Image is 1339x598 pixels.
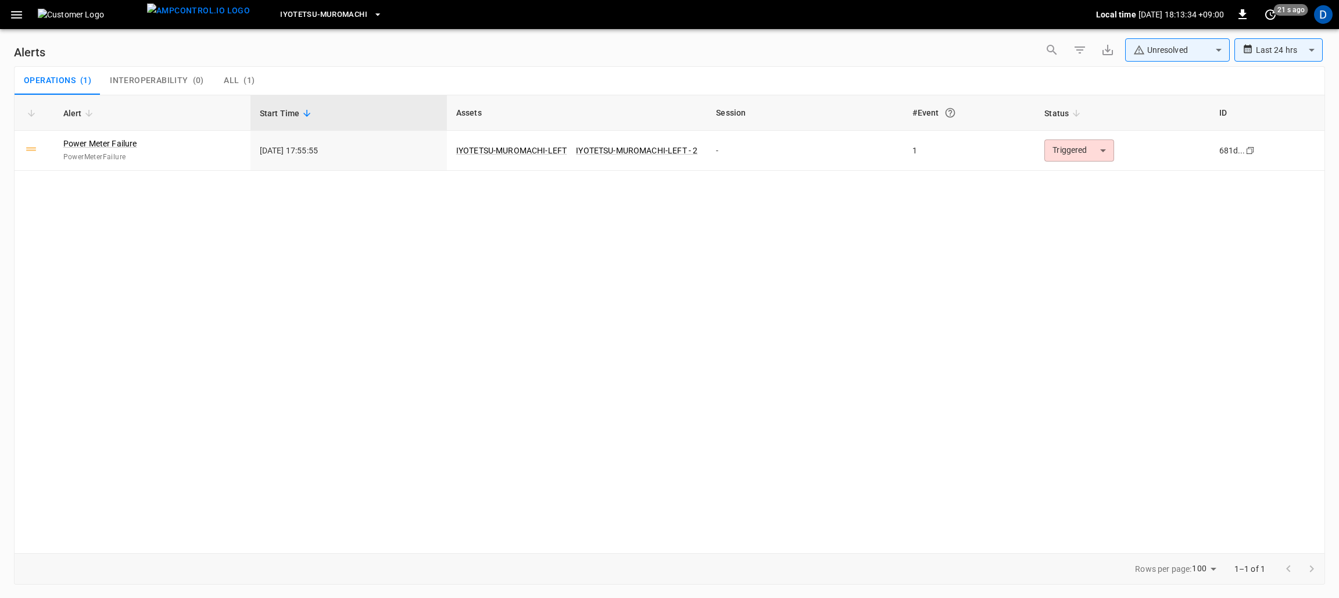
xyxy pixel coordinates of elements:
img: Customer Logo [38,9,142,20]
td: - [707,131,903,171]
div: Triggered [1044,139,1114,162]
button: set refresh interval [1261,5,1280,24]
p: Rows per page: [1135,563,1191,575]
img: ampcontrol.io logo [147,3,250,18]
span: Start Time [260,106,315,120]
span: Interoperability [110,76,188,86]
th: Assets [447,95,707,131]
div: 681d... [1219,145,1245,156]
a: Power Meter Failure [63,138,137,149]
div: copy [1245,144,1256,157]
span: PowerMeterFailure [63,152,241,163]
h6: Alerts [14,43,45,62]
a: IYOTETSU-MUROMACHI-LEFT [456,146,567,155]
span: ( 0 ) [193,76,204,86]
button: An event is a single occurrence of an issue. An alert groups related events for the same asset, m... [940,102,961,123]
div: Unresolved [1133,44,1211,56]
div: #Event [912,102,1026,123]
span: Status [1044,106,1084,120]
span: All [224,76,239,86]
span: ( 1 ) [244,76,255,86]
div: profile-icon [1314,5,1333,24]
th: ID [1210,95,1325,131]
td: [DATE] 17:55:55 [250,131,447,171]
div: 100 [1192,560,1220,577]
span: Alert [63,106,97,120]
th: Session [707,95,903,131]
p: 1–1 of 1 [1234,563,1265,575]
p: Local time [1096,9,1136,20]
button: Iyotetsu-Muromachi [275,3,387,26]
span: ( 1 ) [80,76,91,86]
span: Operations [24,76,76,86]
td: 1 [903,131,1035,171]
div: Last 24 hrs [1256,39,1323,61]
a: IYOTETSU-MUROMACHI-LEFT - 2 [576,146,697,155]
p: [DATE] 18:13:34 +09:00 [1138,9,1224,20]
span: 21 s ago [1274,4,1308,16]
span: Iyotetsu-Muromachi [280,8,367,22]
